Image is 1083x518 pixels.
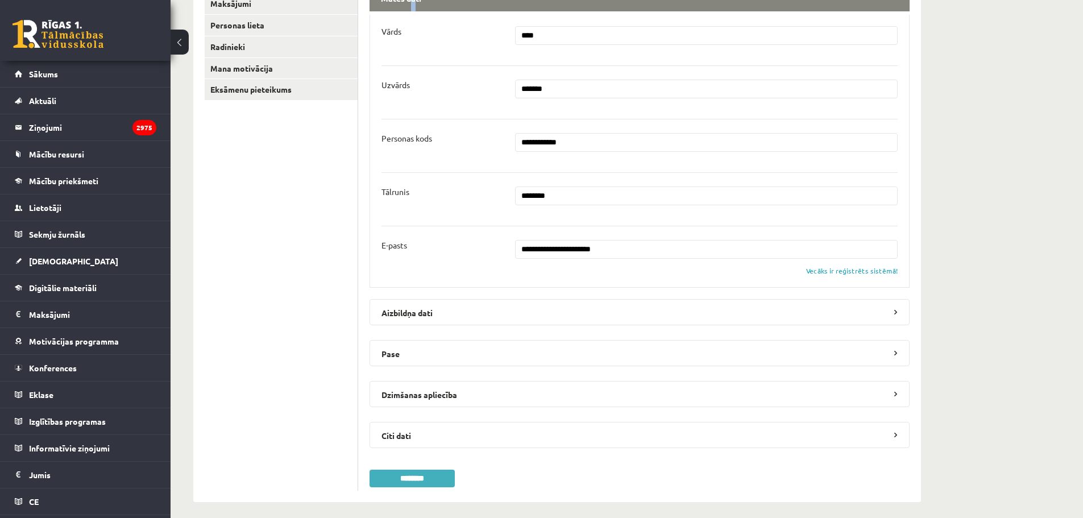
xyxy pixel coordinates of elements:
p: Personas kods [381,133,432,143]
a: Radinieki [205,36,358,57]
a: Aktuāli [15,88,156,114]
a: Sekmju žurnāls [15,221,156,247]
legend: Pase [370,340,910,366]
span: Mācību resursi [29,149,84,159]
span: Lietotāji [29,202,61,213]
span: Informatīvie ziņojumi [29,443,110,453]
a: [DEMOGRAPHIC_DATA] [15,248,156,274]
a: CE [15,488,156,515]
a: Mācību priekšmeti [15,168,156,194]
a: Maksājumi [15,301,156,328]
span: Mācību priekšmeti [29,176,98,186]
span: Izglītības programas [29,416,106,426]
span: Eklase [29,389,53,400]
a: Informatīvie ziņojumi [15,435,156,461]
a: Sākums [15,61,156,87]
p: Tālrunis [381,187,409,197]
a: Motivācijas programma [15,328,156,354]
span: Sākums [29,69,58,79]
span: CE [29,496,39,507]
a: Eklase [15,382,156,408]
a: Rīgas 1. Tālmācības vidusskola [13,20,103,48]
a: Konferences [15,355,156,381]
a: Lietotāji [15,194,156,221]
span: Jumis [29,470,51,480]
a: Digitālie materiāli [15,275,156,301]
a: Izglītības programas [15,408,156,434]
legend: Dzimšanas apliecība [370,381,910,407]
div: Vecāks ir reģistrēts sistēmā! [806,266,898,276]
span: Sekmju žurnāls [29,229,85,239]
i: 2975 [132,120,156,135]
a: Jumis [15,462,156,488]
legend: Aizbildņa dati [370,299,910,325]
a: Personas lieta [205,15,358,36]
legend: Maksājumi [29,301,156,328]
legend: Citi dati [370,422,910,448]
p: E-pasts [381,240,407,250]
p: Uzvārds [381,80,410,90]
span: Konferences [29,363,77,373]
legend: Ziņojumi [29,114,156,140]
span: [DEMOGRAPHIC_DATA] [29,256,118,266]
span: Aktuāli [29,96,56,106]
a: Mana motivācija [205,58,358,79]
a: Mācību resursi [15,141,156,167]
span: Digitālie materiāli [29,283,97,293]
span: Motivācijas programma [29,336,119,346]
p: Vārds [381,26,401,36]
a: Ziņojumi2975 [15,114,156,140]
a: Eksāmenu pieteikums [205,79,358,100]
